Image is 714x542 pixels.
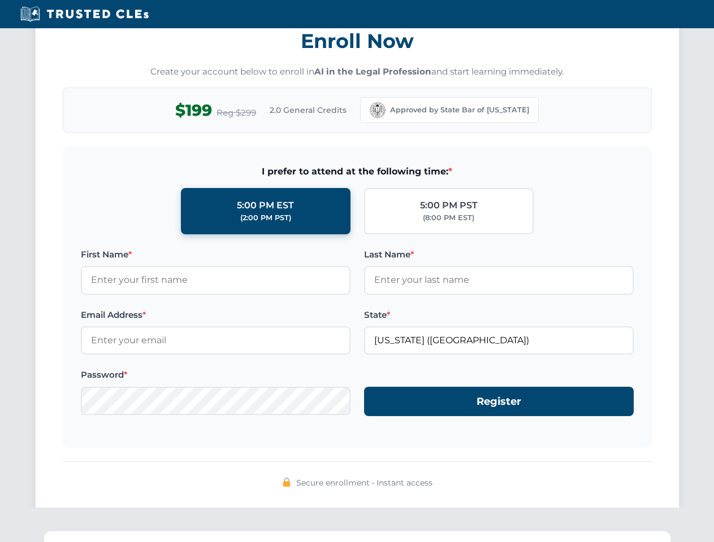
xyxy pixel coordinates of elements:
[63,65,652,78] p: Create your account below to enroll in and start learning immediately.
[364,248,634,261] label: Last Name
[364,266,634,294] input: Enter your last name
[81,248,350,261] label: First Name
[370,102,386,118] img: California Bar
[217,106,256,120] span: Reg $299
[63,23,652,59] h3: Enroll Now
[81,266,350,294] input: Enter your first name
[296,477,432,489] span: Secure enrollment • Instant access
[364,326,634,355] input: California (CA)
[81,164,634,179] span: I prefer to attend at the following time:
[81,326,350,355] input: Enter your email
[81,308,350,322] label: Email Address
[314,66,431,77] strong: AI in the Legal Profession
[364,308,634,322] label: State
[270,104,347,116] span: 2.0 General Credits
[240,212,291,224] div: (2:00 PM PST)
[237,198,294,213] div: 5:00 PM EST
[364,387,634,417] button: Register
[390,104,529,116] span: Approved by State Bar of [US_STATE]
[81,368,350,382] label: Password
[423,212,474,224] div: (8:00 PM EST)
[420,198,478,213] div: 5:00 PM PST
[175,98,212,123] span: $199
[282,478,291,487] img: 🔒
[17,6,152,23] img: Trusted CLEs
